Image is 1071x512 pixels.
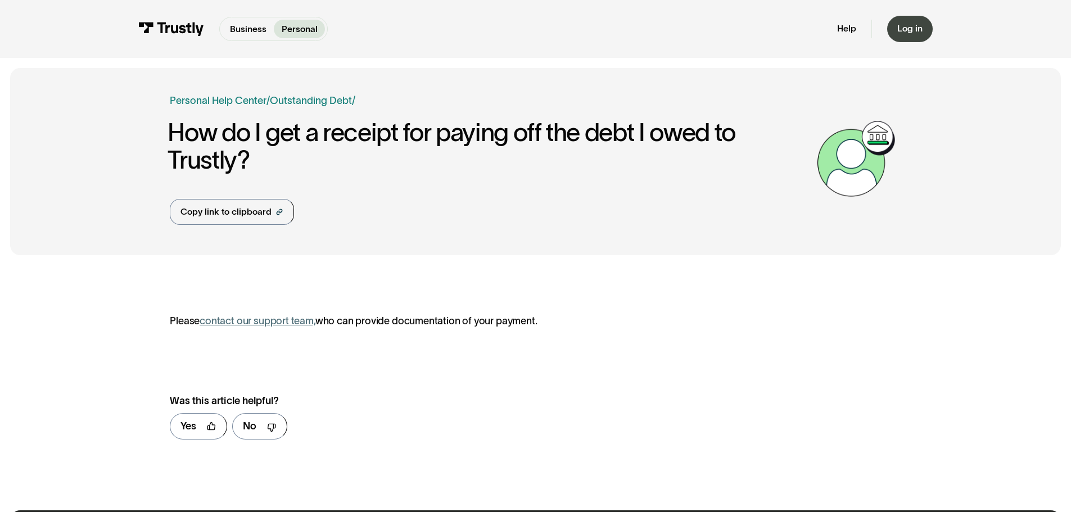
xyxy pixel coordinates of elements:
[282,22,318,36] p: Personal
[170,315,640,328] p: Please who can provide documentation of your payment.
[232,413,287,439] a: No
[837,23,856,34] a: Help
[180,205,272,219] div: Copy link to clipboard
[170,413,227,439] a: Yes
[274,20,325,38] a: Personal
[200,315,315,327] a: contact our support team,
[170,199,294,225] a: Copy link to clipboard
[352,93,355,108] div: /
[897,23,923,34] div: Log in
[138,22,204,36] img: Trustly Logo
[887,16,933,42] a: Log in
[266,93,270,108] div: /
[230,22,266,36] p: Business
[243,419,256,434] div: No
[170,93,266,108] a: Personal Help Center
[168,119,811,174] h1: How do I get a receipt for paying off the debt I owed to Trustly?
[222,20,274,38] a: Business
[180,419,196,434] div: Yes
[170,393,613,409] div: Was this article helpful?
[270,95,352,106] a: Outstanding Debt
